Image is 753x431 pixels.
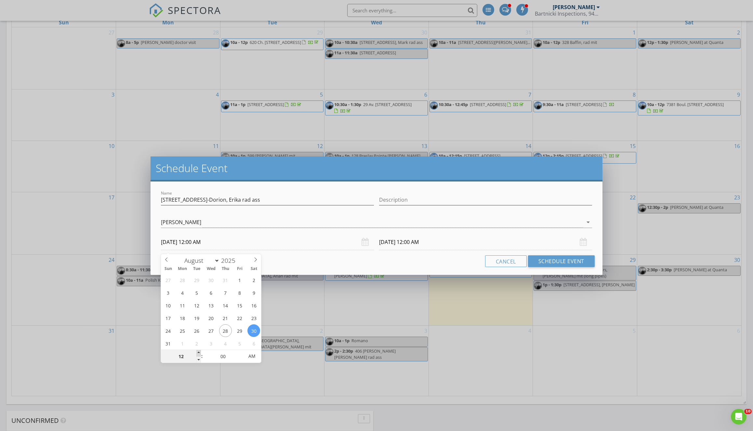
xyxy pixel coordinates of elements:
span: August 26, 2025 [191,324,203,337]
span: August 31, 2025 [162,337,175,350]
span: Wed [204,267,218,271]
span: August 30, 2025 [247,324,260,337]
span: Tue [190,267,204,271]
span: : [201,350,203,363]
span: July 27, 2025 [162,274,175,286]
span: August 16, 2025 [247,299,260,312]
span: August 23, 2025 [247,312,260,324]
span: August 1, 2025 [233,274,246,286]
span: August 28, 2025 [219,324,232,337]
div: [PERSON_NAME] [161,219,201,225]
input: Select date [161,234,374,250]
button: Cancel [485,255,527,267]
span: September 2, 2025 [191,337,203,350]
span: August 25, 2025 [176,324,189,337]
span: July 28, 2025 [176,274,189,286]
span: August 13, 2025 [205,299,218,312]
span: Click to toggle [243,350,261,363]
span: July 30, 2025 [205,274,218,286]
span: August 27, 2025 [205,324,218,337]
span: August 21, 2025 [219,312,232,324]
span: July 29, 2025 [191,274,203,286]
span: September 1, 2025 [176,337,189,350]
span: August 10, 2025 [162,299,175,312]
span: August 17, 2025 [162,312,175,324]
span: August 19, 2025 [191,312,203,324]
span: Mon [175,267,190,271]
span: September 3, 2025 [205,337,218,350]
span: August 9, 2025 [247,286,260,299]
span: August 5, 2025 [191,286,203,299]
span: August 18, 2025 [176,312,189,324]
span: August 29, 2025 [233,324,246,337]
button: Schedule Event [528,255,595,267]
span: Sat [247,267,261,271]
span: Fri [232,267,247,271]
span: August 6, 2025 [205,286,218,299]
span: August 4, 2025 [176,286,189,299]
span: August 7, 2025 [219,286,232,299]
span: Thu [218,267,232,271]
span: August 3, 2025 [162,286,175,299]
span: August 20, 2025 [205,312,218,324]
span: August 14, 2025 [219,299,232,312]
span: 10 [744,409,752,414]
span: September 5, 2025 [233,337,246,350]
span: August 22, 2025 [233,312,246,324]
iframe: Intercom live chat [731,409,746,424]
span: August 12, 2025 [191,299,203,312]
span: September 6, 2025 [247,337,260,350]
span: August 8, 2025 [233,286,246,299]
span: August 24, 2025 [162,324,175,337]
span: July 31, 2025 [219,274,232,286]
span: August 15, 2025 [233,299,246,312]
span: Sun [161,267,175,271]
span: August 2, 2025 [247,274,260,286]
span: August 11, 2025 [176,299,189,312]
h2: Schedule Event [156,162,597,175]
input: Select date [379,234,592,250]
i: arrow_drop_down [584,218,592,226]
input: Year [219,256,241,265]
span: September 4, 2025 [219,337,232,350]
